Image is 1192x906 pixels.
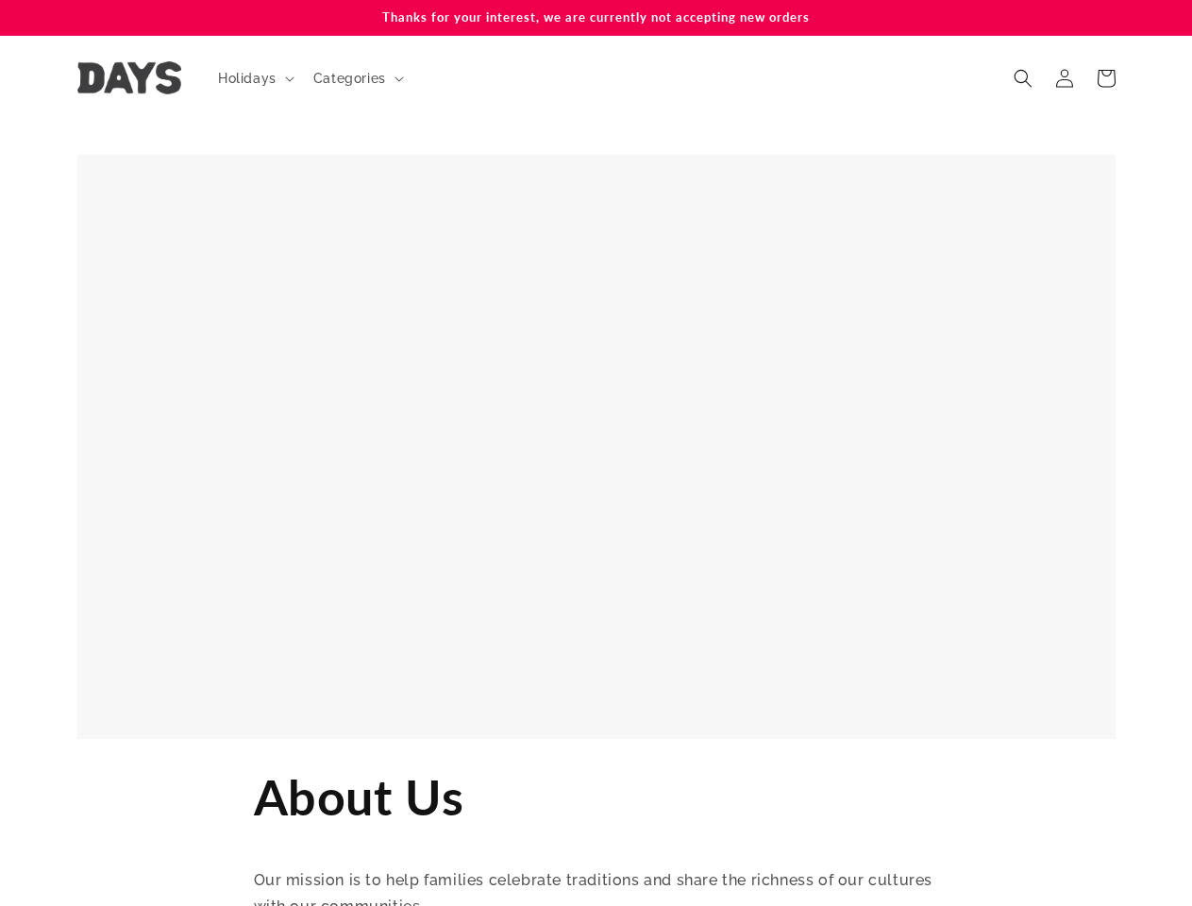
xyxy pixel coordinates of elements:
img: Days United [77,61,181,94]
summary: Holidays [207,59,302,98]
summary: Categories [302,59,411,98]
span: Categories [313,70,386,87]
h1: About Us [254,765,939,830]
summary: Search [1002,58,1044,99]
span: Holidays [218,70,277,87]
